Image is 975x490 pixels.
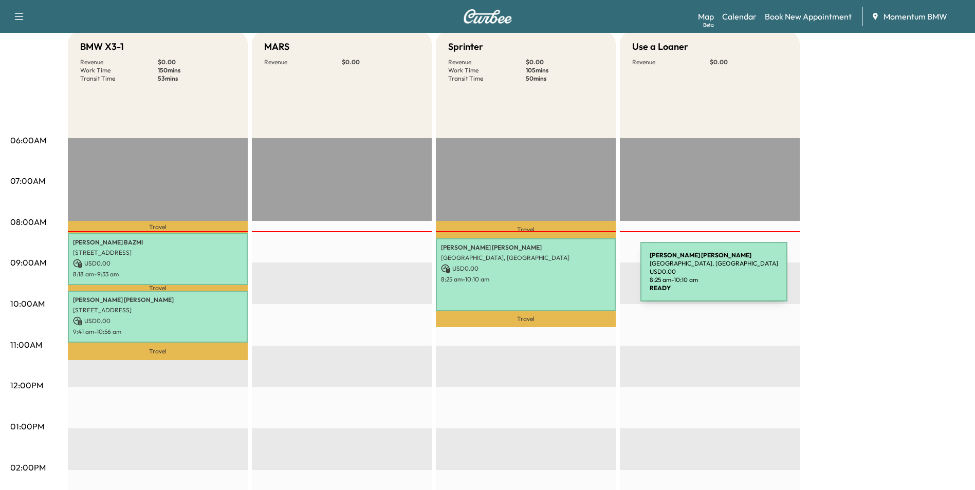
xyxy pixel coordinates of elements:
a: MapBeta [698,10,714,23]
p: $ 0.00 [158,58,235,66]
p: $ 0.00 [342,58,419,66]
p: USD 0.00 [73,259,243,268]
p: 10:00AM [10,297,45,310]
p: Travel [68,221,248,233]
p: 02:00PM [10,461,46,474]
p: 08:00AM [10,216,46,228]
p: [GEOGRAPHIC_DATA], [GEOGRAPHIC_DATA] [441,254,611,262]
p: Transit Time [80,74,158,83]
p: USD 0.00 [441,264,611,273]
p: Revenue [448,58,526,66]
p: 12:00PM [10,379,43,391]
p: 07:00AM [10,175,45,187]
span: Momentum BMW [884,10,947,23]
p: Revenue [80,58,158,66]
p: Transit Time [448,74,526,83]
h5: BMW X3-1 [80,40,124,54]
p: 8:18 am - 9:33 am [73,270,243,278]
p: [PERSON_NAME] [PERSON_NAME] [441,243,611,252]
h5: Sprinter [448,40,483,54]
p: 105 mins [526,66,603,74]
h5: Use a Loaner [632,40,688,54]
p: 150 mins [158,66,235,74]
p: 8:25 am - 10:10 am [441,275,611,284]
img: Curbee Logo [463,9,512,24]
a: Book New Appointment [765,10,852,23]
p: 11:00AM [10,338,42,351]
p: Travel [68,285,248,291]
p: [STREET_ADDRESS] [73,249,243,257]
p: $ 0.00 [526,58,603,66]
p: 9:41 am - 10:56 am [73,328,243,336]
p: $ 0.00 [710,58,787,66]
h5: MARS [264,40,289,54]
p: 01:00PM [10,420,44,432]
p: [PERSON_NAME] [PERSON_NAME] [73,296,243,304]
p: Travel [436,221,616,238]
p: Travel [68,343,248,360]
p: 53 mins [158,74,235,83]
p: Revenue [632,58,710,66]
a: Calendar [722,10,757,23]
p: Travel [436,311,616,327]
p: Work Time [80,66,158,74]
p: 50 mins [526,74,603,83]
p: Revenue [264,58,342,66]
p: 09:00AM [10,256,46,269]
div: Beta [703,21,714,29]
p: [STREET_ADDRESS] [73,306,243,314]
p: USD 0.00 [73,316,243,326]
p: [PERSON_NAME] BAZMI [73,238,243,247]
p: 06:00AM [10,134,46,146]
p: Work Time [448,66,526,74]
